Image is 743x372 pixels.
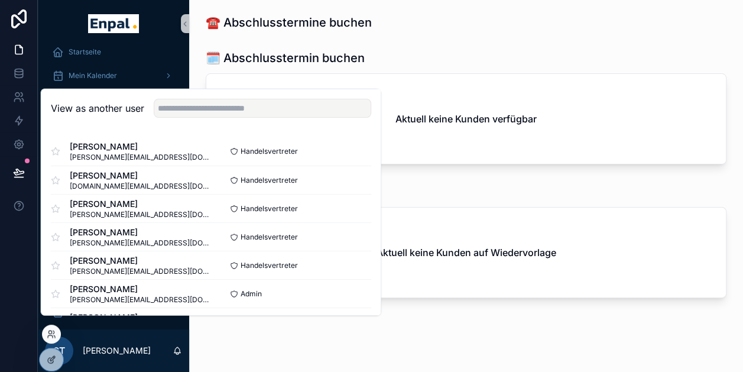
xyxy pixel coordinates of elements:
[70,141,211,153] span: [PERSON_NAME]
[70,238,211,247] span: [PERSON_NAME][EMAIL_ADDRESS][DOMAIN_NAME]
[70,181,211,190] span: [DOMAIN_NAME][EMAIL_ADDRESS][DOMAIN_NAME]
[241,232,298,241] span: Handelsvertreter
[70,254,211,266] span: [PERSON_NAME]
[70,209,211,219] span: [PERSON_NAME][EMAIL_ADDRESS][DOMAIN_NAME]
[70,266,211,276] span: [PERSON_NAME][EMAIL_ADDRESS][DOMAIN_NAME]
[88,14,138,33] img: App logo
[45,65,182,86] a: Mein Kalender
[241,175,298,185] span: Handelsvertreter
[70,311,211,323] span: [PERSON_NAME]
[241,147,298,156] span: Handelsvertreter
[70,153,211,162] span: [PERSON_NAME][EMAIL_ADDRESS][DOMAIN_NAME]
[70,283,211,295] span: [PERSON_NAME]
[70,295,211,304] span: [PERSON_NAME][EMAIL_ADDRESS][DOMAIN_NAME]
[70,226,211,238] span: [PERSON_NAME]
[69,47,101,57] span: Startseite
[70,169,211,181] span: [PERSON_NAME]
[45,41,182,63] a: Startseite
[241,260,298,270] span: Handelsvertreter
[377,245,556,260] h2: Aktuell keine Kunden auf Wiedervorlage
[69,71,117,80] span: Mein Kalender
[206,14,372,31] h1: ☎️ Abschlusstermine buchen
[241,289,262,298] span: Admin
[395,112,537,126] h2: Aktuell keine Kunden verfügbar
[83,345,151,357] p: [PERSON_NAME]
[70,198,211,209] span: [PERSON_NAME]
[241,203,298,213] span: Handelsvertreter
[51,101,144,115] h2: View as another user
[38,47,189,329] div: scrollable content
[206,50,365,66] h1: 🗓️ Abschlusstermin buchen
